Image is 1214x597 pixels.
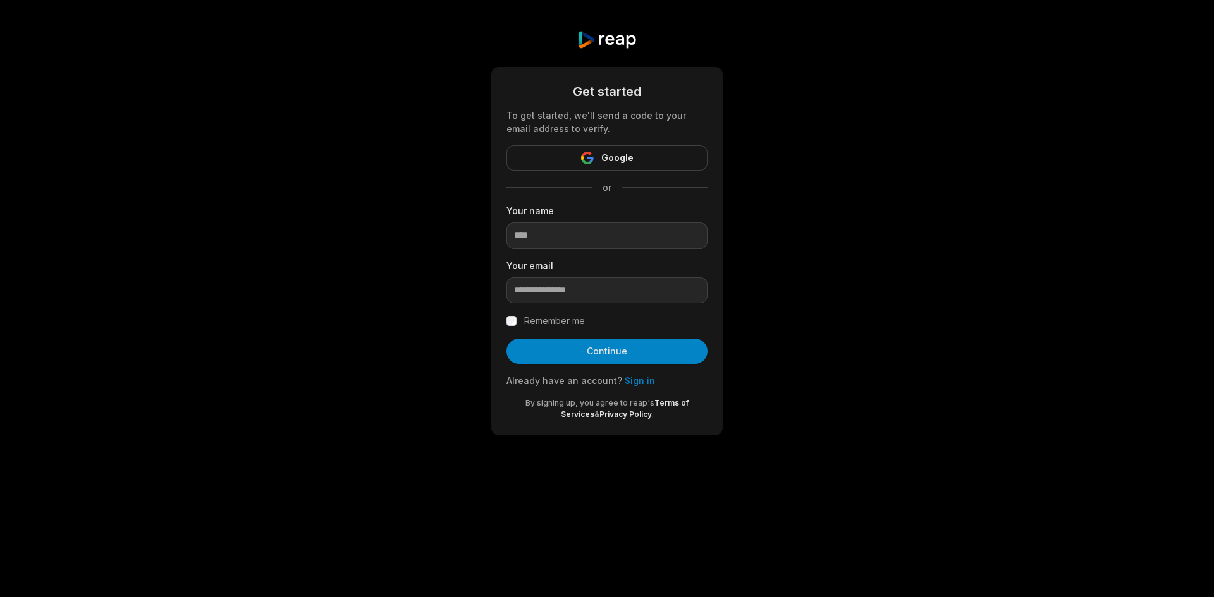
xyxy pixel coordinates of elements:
label: Remember me [524,313,585,329]
span: . [652,409,654,419]
span: Google [601,150,634,166]
span: Already have an account? [506,375,622,386]
img: reap [577,30,637,49]
button: Google [506,145,708,171]
button: Continue [506,339,708,364]
a: Sign in [625,375,655,386]
div: To get started, we'll send a code to your email address to verify. [506,109,708,135]
span: & [594,409,599,419]
div: Get started [506,82,708,101]
span: By signing up, you agree to reap's [525,398,654,407]
label: Your name [506,204,708,217]
label: Your email [506,259,708,272]
span: or [592,181,622,194]
a: Privacy Policy [599,409,652,419]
